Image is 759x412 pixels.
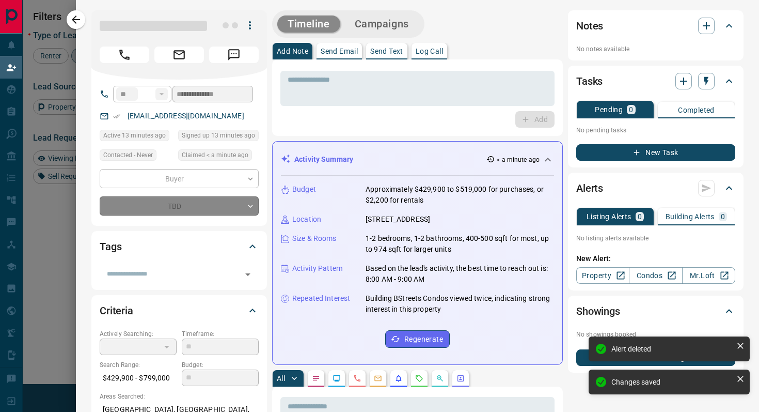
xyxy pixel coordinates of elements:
p: Listing Alerts [587,213,631,220]
p: Send Email [321,48,358,55]
button: Timeline [277,16,340,33]
button: Open [241,267,255,282]
div: Tasks [576,69,735,94]
svg: Emails [374,374,382,383]
h2: Notes [576,18,603,34]
p: No notes available [576,44,735,54]
p: Actively Searching: [100,329,177,339]
p: Completed [678,106,715,114]
span: Message [209,47,259,63]
span: Active 13 minutes ago [103,130,166,141]
p: Send Text [370,48,403,55]
div: Showings [576,299,735,324]
span: Email [154,47,204,63]
svg: Email Verified [113,113,120,120]
p: New Alert: [576,253,735,264]
p: < a minute ago [497,155,540,164]
p: Approximately $429,900 to $519,000 for purchases, or $2,200 for rentals [366,184,554,206]
a: Property [576,267,629,284]
button: New Task [576,144,735,161]
div: Alert deleted [611,345,732,353]
p: Activity Pattern [292,263,343,274]
button: New Showing [576,349,735,366]
p: Size & Rooms [292,233,337,244]
div: Criteria [100,298,259,323]
div: Alerts [576,176,735,201]
a: [EMAIL_ADDRESS][DOMAIN_NAME] [128,112,244,120]
p: Budget [292,184,316,195]
svg: Notes [312,374,320,383]
div: Changes saved [611,378,732,386]
p: 0 [629,106,633,113]
div: Fri Sep 12 2025 [178,130,259,144]
span: Contacted - Never [103,150,153,160]
span: Claimed < a minute ago [182,150,248,160]
h2: Tags [100,238,121,255]
p: Areas Searched: [100,392,259,401]
p: Add Note [277,48,308,55]
div: Notes [576,13,735,38]
div: Buyer [100,169,259,188]
p: [STREET_ADDRESS] [366,214,430,225]
h2: Showings [576,303,620,319]
span: Call [100,47,149,63]
div: TBD [100,196,259,216]
button: Regenerate [385,330,450,348]
svg: Requests [415,374,423,383]
p: 0 [638,213,642,220]
p: Search Range: [100,360,177,370]
p: Log Call [416,48,443,55]
p: Repeated Interest [292,293,350,304]
p: Building Alerts [666,213,715,220]
svg: Listing Alerts [394,374,403,383]
div: Activity Summary< a minute ago [281,150,554,169]
div: Fri Sep 12 2025 [100,130,173,144]
p: Timeframe: [182,329,259,339]
p: No showings booked [576,330,735,339]
h2: Tasks [576,73,603,89]
p: Based on the lead's activity, the best time to reach out is: 8:00 AM - 9:00 AM [366,263,554,285]
a: Mr.Loft [682,267,735,284]
p: Activity Summary [294,154,353,165]
p: Budget: [182,360,259,370]
p: Pending [595,106,623,113]
div: Fri Sep 12 2025 [178,149,259,164]
p: No listing alerts available [576,234,735,243]
p: 0 [721,213,725,220]
p: Building BStreets Condos viewed twice, indicating strong interest in this property [366,293,554,315]
p: No pending tasks [576,123,735,138]
p: $429,900 - $799,000 [100,370,177,387]
svg: Agent Actions [456,374,465,383]
svg: Lead Browsing Activity [333,374,341,383]
h2: Alerts [576,180,603,196]
svg: Calls [353,374,361,383]
p: All [277,375,285,382]
a: Condos [629,267,682,284]
h2: Criteria [100,302,133,319]
p: Location [292,214,321,225]
svg: Opportunities [436,374,444,383]
div: Tags [100,234,259,259]
button: Campaigns [344,16,419,33]
p: 1-2 bedrooms, 1-2 bathrooms, 400-500 sqft for most, up to 974 sqft for larger units [366,233,554,255]
span: Signed up 13 minutes ago [182,130,255,141]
